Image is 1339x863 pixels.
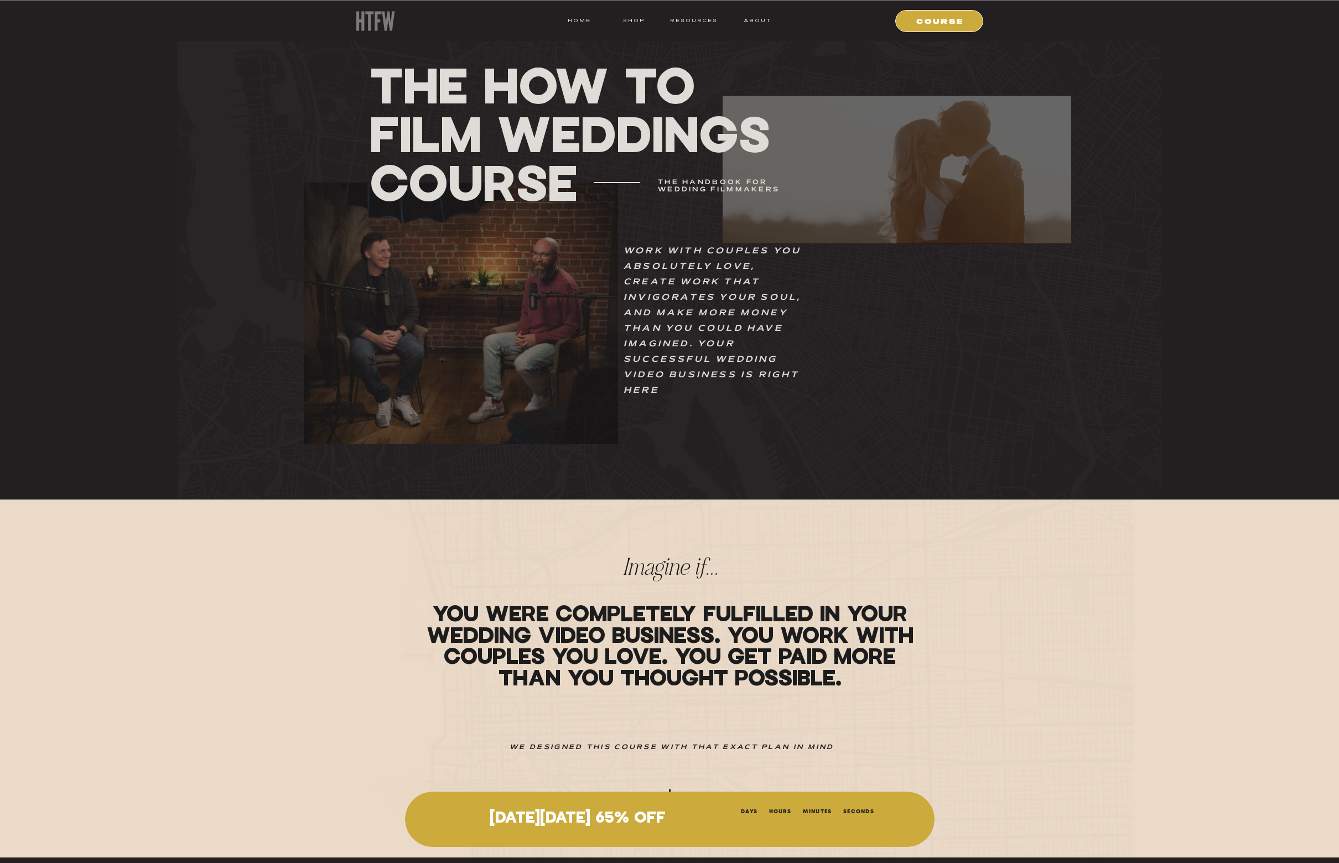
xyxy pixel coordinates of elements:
[743,15,771,25] a: ABOUT
[741,806,757,815] li: Days
[612,15,656,25] a: shop
[370,60,777,207] h1: THE How To Film Weddings Course
[568,15,591,25] a: HOME
[624,247,802,394] i: Work with couples you absolutely love, create work that invigorates your soul, and make more mone...
[843,806,874,815] li: Seconds
[510,744,834,750] i: We designed this course with that exact plan in mind
[430,810,724,828] p: [DATE][DATE] 65% OFF
[769,806,792,815] li: Hours
[803,806,832,815] li: Minutes
[902,15,978,25] a: COURSE
[666,15,718,25] a: resources
[416,602,924,726] h2: you were completely fulfilled in your wedding video business. You work with couples you love. You...
[357,558,983,594] h2: Imagine if...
